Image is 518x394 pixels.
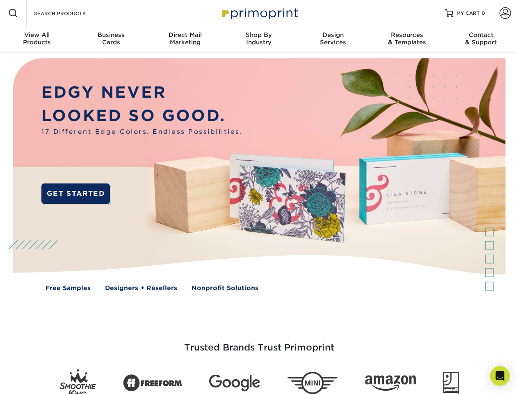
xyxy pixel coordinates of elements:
a: Direct MailMarketing [148,26,222,53]
img: Google [209,375,260,392]
div: Industry [222,31,296,46]
a: Shop ByIndustry [222,26,296,53]
div: Marketing [148,31,222,46]
div: & Support [444,31,518,46]
a: BusinessCards [74,26,148,53]
img: Primoprint [218,4,300,22]
div: Cards [74,31,148,46]
a: Designers + Resellers [105,284,177,293]
h3: Trusted Brands Trust Primoprint [19,323,499,363]
span: Resources [370,31,444,39]
span: Contact [444,31,518,39]
iframe: Google Customer Reviews [2,369,70,391]
a: GET STARTED [41,183,110,204]
a: DesignServices [296,26,370,53]
a: Contact& Support [444,26,518,53]
span: Design [296,31,370,39]
a: Resources& Templates [370,26,444,53]
span: Business [74,31,148,39]
div: Open Intercom Messenger [490,366,510,386]
span: Direct Mail [148,31,222,39]
p: LOOKED SO GOOD. [41,104,242,128]
span: MY CART [456,10,480,17]
img: Goodwill [443,372,459,394]
input: SEARCH PRODUCTS..... [33,8,113,18]
span: 17 Different Edge Colors. Endless Possibilities. [41,127,242,137]
a: Nonprofit Solutions [192,284,258,293]
a: Free Samples [46,284,91,293]
p: EDGY NEVER [41,81,242,104]
img: Amazon [365,376,416,391]
div: & Templates [370,31,444,46]
span: Shop By [222,31,296,39]
span: 0 [481,10,485,16]
div: Services [296,31,370,46]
